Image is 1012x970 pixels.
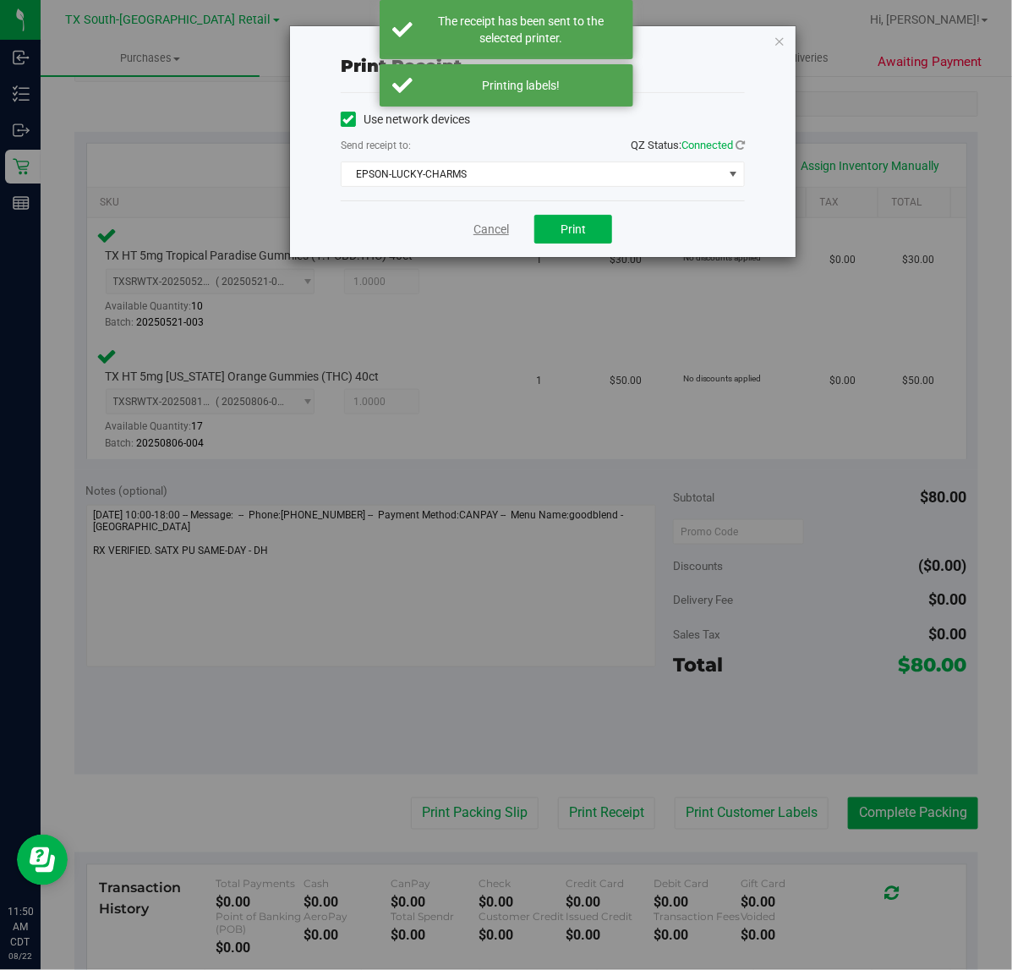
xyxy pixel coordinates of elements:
[422,13,621,47] div: The receipt has been sent to the selected printer.
[341,56,462,76] span: Print receipt
[341,111,470,129] label: Use network devices
[681,139,733,151] span: Connected
[342,162,723,186] span: EPSON-LUCKY-CHARMS
[341,138,411,153] label: Send receipt to:
[723,162,744,186] span: select
[473,221,509,238] a: Cancel
[422,77,621,94] div: Printing labels!
[561,222,586,236] span: Print
[631,139,745,151] span: QZ Status:
[17,835,68,885] iframe: Resource center
[534,215,612,244] button: Print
